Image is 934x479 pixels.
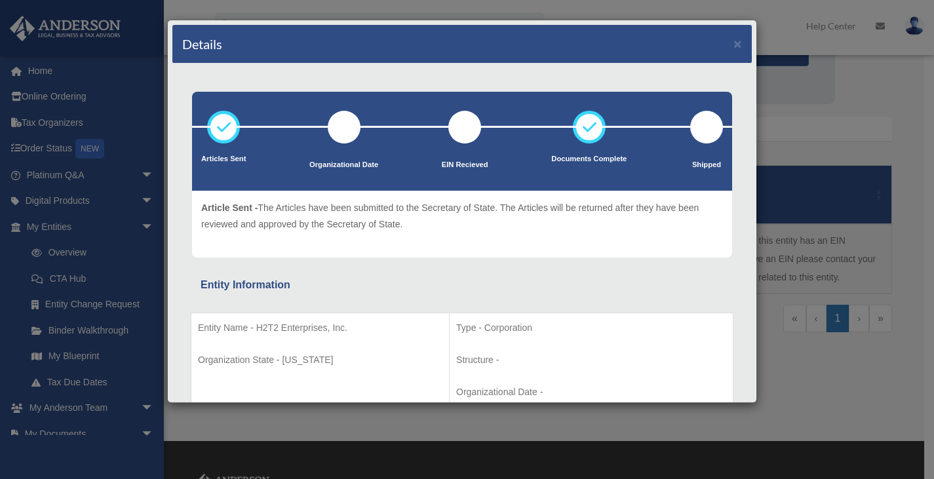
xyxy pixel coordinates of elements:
[201,200,723,232] p: The Articles have been submitted to the Secretary of State. The Articles will be returned after t...
[201,276,724,294] div: Entity Information
[690,159,723,172] p: Shipped
[733,37,742,50] button: ×
[442,159,488,172] p: EIN Recieved
[309,159,378,172] p: Organizational Date
[551,153,627,166] p: Documents Complete
[198,352,442,368] p: Organization State - [US_STATE]
[456,384,726,400] p: Organizational Date -
[201,202,258,213] span: Article Sent -
[182,35,222,53] h4: Details
[456,352,726,368] p: Structure -
[198,320,442,336] p: Entity Name - H2T2 Enterprises, Inc.
[456,320,726,336] p: Type - Corporation
[201,153,246,166] p: Articles Sent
